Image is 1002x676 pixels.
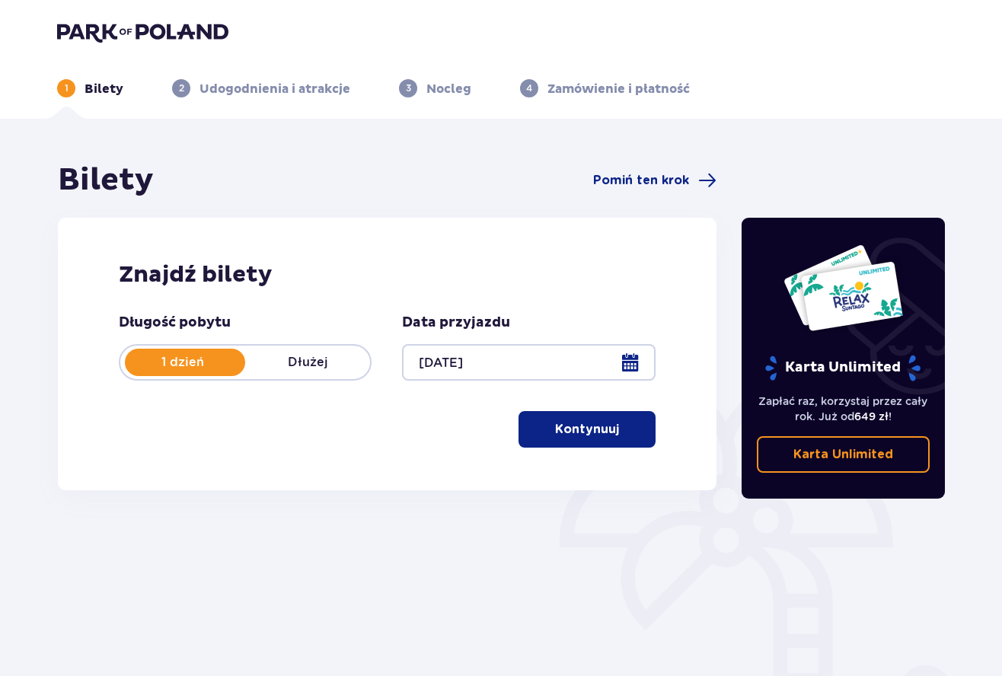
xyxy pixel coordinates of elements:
[519,411,656,448] button: Kontynuuj
[57,21,228,43] img: Park of Poland logo
[58,161,154,199] h1: Bilety
[199,81,350,97] p: Udogodnienia i atrakcje
[119,260,656,289] h2: Znajdź bilety
[399,79,471,97] div: 3Nocleg
[854,410,889,422] span: 649 zł
[426,81,471,97] p: Nocleg
[520,79,690,97] div: 4Zamówienie i płatność
[757,394,930,424] p: Zapłać raz, korzystaj przez cały rok. Już od !
[526,81,532,95] p: 4
[547,81,690,97] p: Zamówienie i płatność
[757,436,930,473] a: Karta Unlimited
[793,446,893,463] p: Karta Unlimited
[119,314,231,332] p: Długość pobytu
[593,171,716,190] a: Pomiń ten krok
[120,354,245,371] p: 1 dzień
[85,81,123,97] p: Bilety
[57,79,123,97] div: 1Bilety
[172,79,350,97] div: 2Udogodnienia i atrakcje
[593,172,689,189] span: Pomiń ten krok
[179,81,184,95] p: 2
[783,244,904,332] img: Dwie karty całoroczne do Suntago z napisem 'UNLIMITED RELAX', na białym tle z tropikalnymi liśćmi...
[555,421,619,438] p: Kontynuuj
[65,81,69,95] p: 1
[245,354,370,371] p: Dłużej
[402,314,510,332] p: Data przyjazdu
[764,355,922,381] p: Karta Unlimited
[406,81,411,95] p: 3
